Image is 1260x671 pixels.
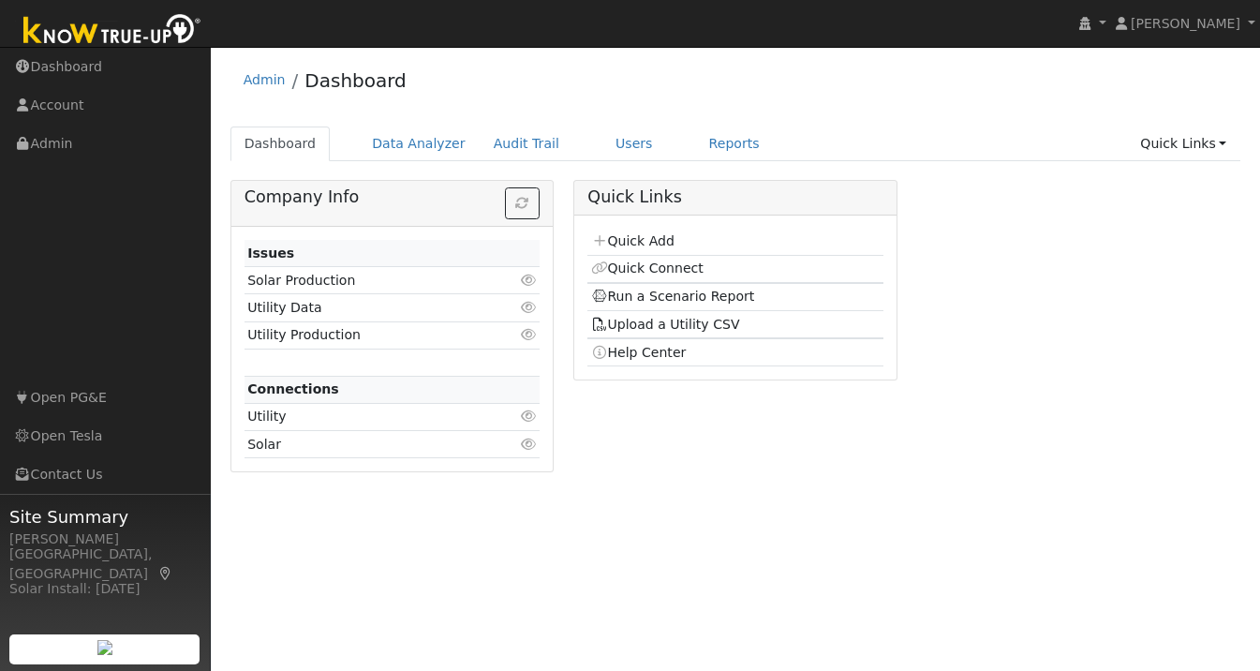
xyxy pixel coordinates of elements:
[591,345,687,360] a: Help Center
[591,289,755,304] a: Run a Scenario Report
[9,529,200,549] div: [PERSON_NAME]
[245,431,492,458] td: Solar
[1131,16,1240,31] span: [PERSON_NAME]
[9,544,200,584] div: [GEOGRAPHIC_DATA], [GEOGRAPHIC_DATA]
[520,274,537,287] i: Click to view
[587,187,882,207] h5: Quick Links
[245,187,540,207] h5: Company Info
[230,127,331,161] a: Dashboard
[247,381,339,396] strong: Connections
[9,504,200,529] span: Site Summary
[520,328,537,341] i: Click to view
[591,317,740,332] a: Upload a Utility CSV
[9,579,200,599] div: Solar Install: [DATE]
[245,403,492,430] td: Utility
[520,438,537,451] i: Click to view
[480,127,573,161] a: Audit Trail
[1126,127,1240,161] a: Quick Links
[601,127,667,161] a: Users
[304,69,407,92] a: Dashboard
[520,410,537,423] i: Click to view
[520,301,537,314] i: Click to view
[591,233,674,248] a: Quick Add
[695,127,774,161] a: Reports
[244,72,286,87] a: Admin
[245,294,492,321] td: Utility Data
[591,261,704,276] a: Quick Connect
[358,127,480,161] a: Data Analyzer
[247,246,294,261] strong: Issues
[157,566,174,581] a: Map
[245,267,492,294] td: Solar Production
[245,321,492,349] td: Utility Production
[14,10,211,52] img: Know True-Up
[97,640,112,655] img: retrieve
